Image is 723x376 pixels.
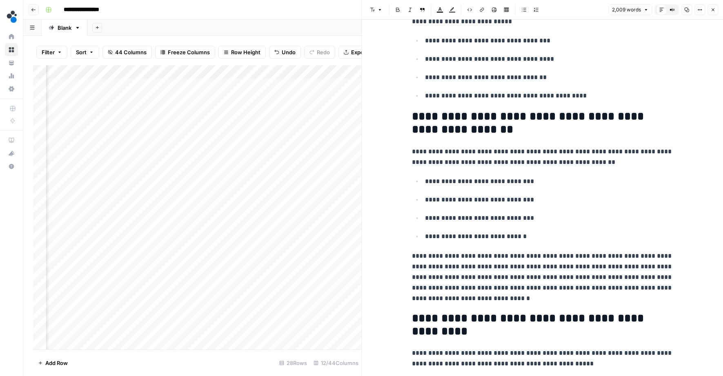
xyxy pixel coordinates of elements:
[33,356,73,369] button: Add Row
[5,160,18,173] button: Help + Support
[608,4,652,15] button: 2,009 words
[42,48,55,56] span: Filter
[5,56,18,69] a: Your Data
[115,48,147,56] span: 44 Columns
[168,48,210,56] span: Freeze Columns
[276,356,310,369] div: 28 Rows
[71,46,99,59] button: Sort
[155,46,215,59] button: Freeze Columns
[76,48,87,56] span: Sort
[218,46,266,59] button: Row Height
[58,24,71,32] div: Blank
[282,48,296,56] span: Undo
[102,46,152,59] button: 44 Columns
[36,46,67,59] button: Filter
[304,46,335,59] button: Redo
[231,48,260,56] span: Row Height
[5,82,18,95] a: Settings
[5,147,18,160] button: What's new?
[45,359,68,367] span: Add Row
[5,30,18,43] a: Home
[5,7,18,27] button: Workspace: spot.ai
[351,48,380,56] span: Export CSV
[5,43,18,56] a: Browse
[338,46,385,59] button: Export CSV
[5,69,18,82] a: Usage
[317,48,330,56] span: Redo
[5,134,18,147] a: AirOps Academy
[612,6,641,13] span: 2,009 words
[269,46,301,59] button: Undo
[310,356,362,369] div: 12/44 Columns
[5,9,20,24] img: spot.ai Logo
[42,20,87,36] a: Blank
